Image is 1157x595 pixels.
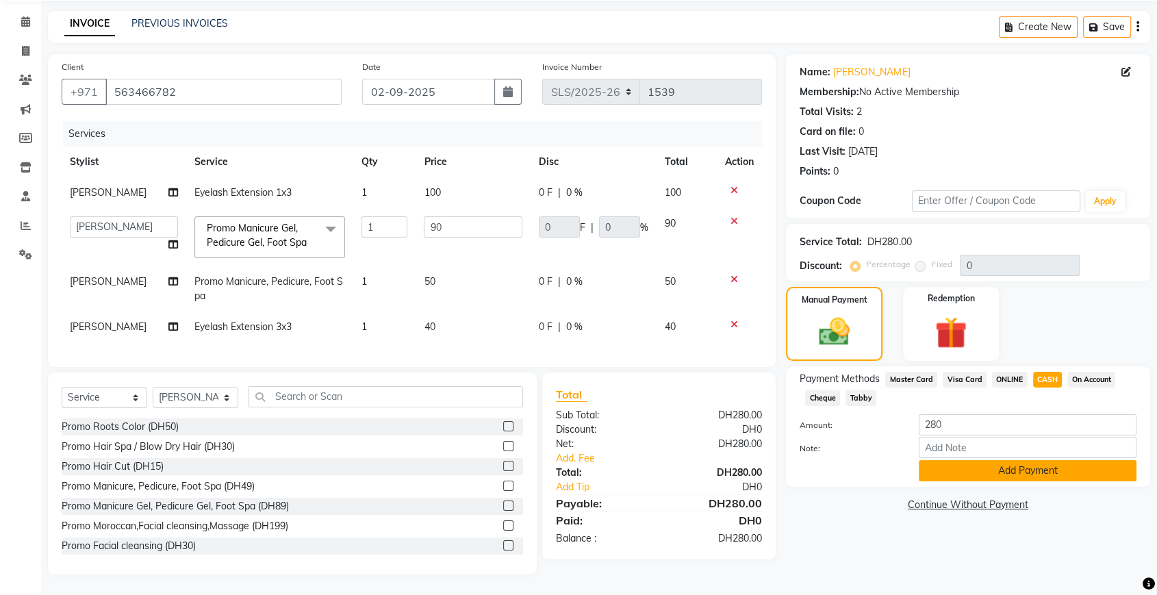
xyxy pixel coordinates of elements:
span: | [591,220,594,235]
div: Promo Manicure, Pedicure, Foot Spa (DH49) [62,479,255,494]
span: Master Card [885,372,937,388]
span: Eyelash Extension 3x3 [194,320,292,333]
div: Services [63,121,772,147]
label: Fixed [931,258,952,270]
div: Net: [546,437,659,451]
span: 90 [665,217,676,229]
div: Discount: [546,422,659,437]
label: Date [362,61,381,73]
span: 1 [361,275,367,288]
div: Coupon Code [800,194,912,208]
div: DH280.00 [659,408,773,422]
label: Amount: [789,419,908,431]
span: 0 F [539,275,552,289]
div: [DATE] [848,144,878,159]
span: [PERSON_NAME] [70,320,147,333]
label: Manual Payment [802,294,867,306]
th: Total [657,147,717,177]
span: 40 [424,320,435,333]
span: [PERSON_NAME] [70,186,147,199]
label: Invoice Number [542,61,602,73]
div: Paid: [546,512,659,529]
span: Promo Manicure, Pedicure, Foot Spa [194,275,343,302]
div: 0 [859,125,864,139]
a: Continue Without Payment [789,498,1147,512]
div: Sub Total: [546,408,659,422]
div: DH280.00 [659,531,773,546]
input: Add Note [919,437,1136,458]
label: Percentage [866,258,910,270]
a: x [307,236,313,249]
div: 2 [856,105,862,119]
a: [PERSON_NAME] [833,65,910,79]
div: Balance : [546,531,659,546]
span: 100 [665,186,681,199]
div: No Active Membership [800,85,1136,99]
span: F [580,220,585,235]
div: Discount: [800,259,842,273]
th: Action [717,147,762,177]
div: Promo Manicure Gel, Pedicure Gel, Foot Spa (DH89) [62,499,289,514]
span: 50 [665,275,676,288]
button: Apply [1086,191,1125,212]
div: Payable: [546,495,659,511]
span: Promo Manicure Gel, Pedicure Gel, Foot Spa [207,222,307,249]
div: DH280.00 [659,437,773,451]
input: Amount [919,414,1136,435]
div: DH0 [678,480,772,494]
input: Enter Offer / Coupon Code [912,190,1080,212]
label: Redemption [927,292,974,305]
th: Price [416,147,531,177]
span: Eyelash Extension 1x3 [194,186,292,199]
div: Membership: [800,85,859,99]
div: Service Total: [800,235,862,249]
span: | [558,275,561,289]
span: 40 [665,320,676,333]
label: Client [62,61,84,73]
span: 0 % [566,320,583,334]
button: +971 [62,79,107,105]
span: 50 [424,275,435,288]
th: Qty [353,147,416,177]
span: Cheque [805,390,840,406]
div: Promo Hair Cut (DH15) [62,459,164,474]
div: Name: [800,65,830,79]
input: Search or Scan [249,386,523,407]
span: 1 [361,186,367,199]
button: Add Payment [919,460,1136,481]
a: Add. Fee [546,451,772,466]
div: Promo Moroccan,Facial cleansing,Massage (DH199) [62,519,288,533]
button: Save [1083,16,1131,38]
label: Note: [789,442,908,455]
div: 0 [833,164,839,179]
span: % [640,220,648,235]
div: DH280.00 [659,466,773,480]
div: DH280.00 [659,495,773,511]
span: 0 % [566,275,583,289]
span: 0 % [566,186,583,200]
img: _gift.svg [925,313,976,353]
div: DH0 [659,422,773,437]
div: Promo Facial cleansing (DH30) [62,539,196,553]
th: Stylist [62,147,186,177]
a: INVOICE [64,12,115,36]
div: Total: [546,466,659,480]
span: 0 F [539,186,552,200]
div: Last Visit: [800,144,845,159]
span: Tabby [845,390,876,406]
div: Points: [800,164,830,179]
span: | [558,186,561,200]
span: CASH [1033,372,1063,388]
span: ONLINE [992,372,1028,388]
span: 100 [424,186,440,199]
img: _cash.svg [809,314,859,349]
span: Visa Card [943,372,987,388]
th: Service [186,147,353,177]
input: Search by Name/Mobile/Email/Code [105,79,342,105]
div: Promo Hair Spa / Blow Dry Hair (DH30) [62,440,235,454]
div: Total Visits: [800,105,854,119]
th: Disc [531,147,657,177]
span: Total [556,388,587,402]
div: Card on file: [800,125,856,139]
span: 1 [361,320,367,333]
